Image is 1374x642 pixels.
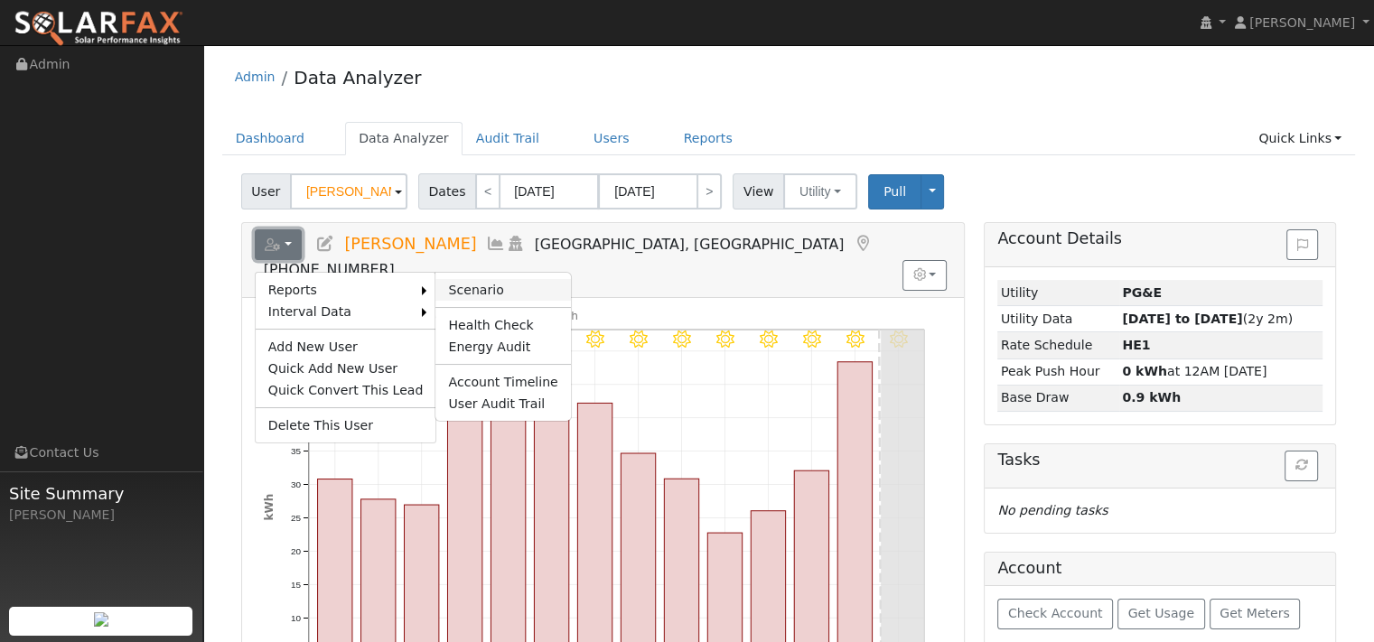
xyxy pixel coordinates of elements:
button: Refresh [1285,451,1318,481]
td: Peak Push Hour [997,358,1118,385]
a: Energy Audit Report [435,336,570,358]
button: Utility [783,173,857,209]
h5: Tasks [997,451,1323,470]
span: Get Usage [1128,606,1194,620]
button: Get Meters [1210,599,1301,629]
a: User Audit Trail [435,393,570,414]
a: Edit User (36024) [315,235,335,253]
text: 10 [291,612,302,622]
a: Dashboard [222,122,319,155]
strong: [DATE] to [DATE] [1122,312,1242,326]
text: 15 [291,579,302,589]
img: SolarFax [14,10,183,48]
td: Rate Schedule [997,332,1118,358]
a: Audit Trail [463,122,553,155]
a: Data Analyzer [294,67,421,88]
a: < [475,173,500,209]
i: 9/07 - Clear [846,330,864,349]
a: Delete This User [256,414,436,436]
i: 9/06 - Clear [802,330,820,349]
a: Reports [670,122,746,155]
span: [GEOGRAPHIC_DATA], [GEOGRAPHIC_DATA] [535,236,845,253]
i: 9/04 - Clear [716,330,734,349]
span: (2y 2m) [1122,312,1293,326]
i: 9/02 - Clear [630,330,648,349]
a: Users [580,122,643,155]
div: [PERSON_NAME] [9,506,193,525]
text: Net Consumption 452 kWh [431,310,578,322]
td: Base Draw [997,385,1118,411]
text: kWh [263,494,276,521]
button: Pull [868,174,921,209]
a: Data Analyzer [345,122,463,155]
strong: 0 kWh [1122,364,1167,378]
a: Map [853,235,873,253]
span: [PERSON_NAME] [344,235,476,253]
h5: Account Details [997,229,1323,248]
span: Check Account [1008,606,1103,620]
a: Admin [235,70,276,84]
i: 9/05 - Clear [759,330,777,349]
span: Dates [418,173,476,209]
button: Issue History [1286,229,1318,260]
strong: 0.9 kWh [1122,390,1181,405]
button: Get Usage [1117,599,1205,629]
a: Quick Add New User [256,358,436,379]
img: retrieve [94,612,108,627]
span: User [241,173,291,209]
a: > [696,173,722,209]
a: Account Timeline Report [435,371,570,393]
strong: M [1122,338,1150,352]
text: 20 [291,545,302,555]
a: Add New User [256,336,436,358]
input: Select a User [290,173,407,209]
a: Quick Links [1245,122,1355,155]
button: Check Account [997,599,1113,629]
a: Multi-Series Graph [486,235,506,253]
text: 35 [291,446,302,456]
i: 9/01 - Clear [586,330,604,349]
td: Utility [997,280,1118,306]
a: Login As (last Never) [506,235,526,253]
a: Quick Convert This Lead [256,379,436,401]
a: Interval Data [256,301,423,322]
td: Utility Data [997,306,1118,332]
span: Site Summary [9,481,193,506]
a: Reports [256,279,423,301]
td: at 12AM [DATE] [1119,358,1323,385]
a: Health Check Report [435,314,570,336]
h5: Account [997,559,1061,577]
strong: ID: 17214178, authorized: 08/22/25 [1122,285,1162,300]
span: [PHONE_NUMBER] [264,261,395,278]
i: 9/03 - Clear [673,330,691,349]
a: Scenario Report [435,279,570,301]
span: Pull [883,184,906,199]
text: 30 [291,479,302,489]
text: 25 [291,513,302,523]
span: View [733,173,784,209]
i: No pending tasks [997,503,1108,517]
span: [PERSON_NAME] [1249,15,1355,30]
span: Get Meters [1220,606,1290,620]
